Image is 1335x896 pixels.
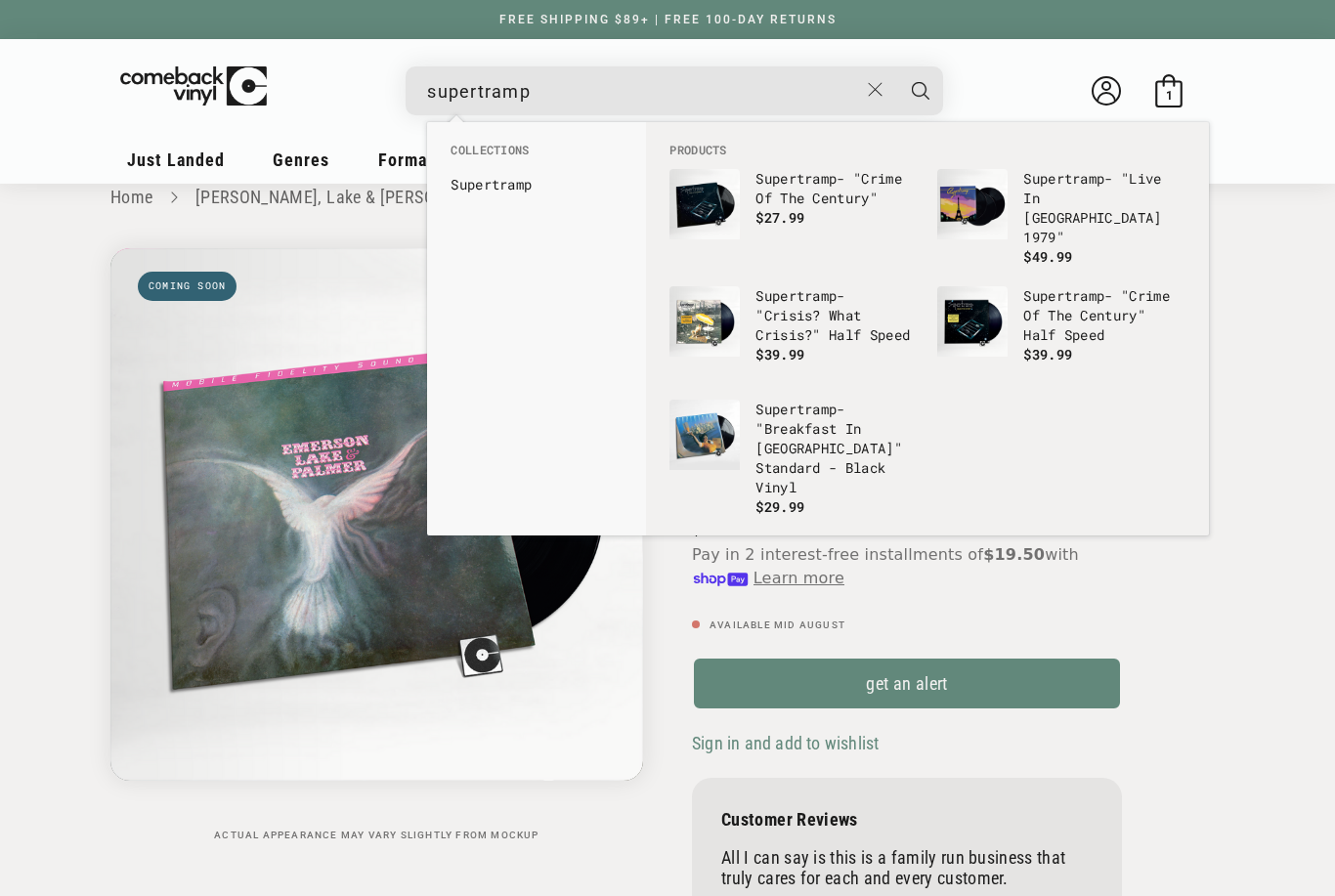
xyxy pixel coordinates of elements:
[1023,286,1104,305] b: Supertramp
[110,830,643,841] p: Actual appearance may vary slightly from mockup
[937,169,1185,267] a: Supertramp - "Live In Paris 1979" Supertramp- "Live In [GEOGRAPHIC_DATA] 1979" $49.99
[110,184,1225,212] nav: breadcrumbs
[755,169,837,188] b: Supertramp
[755,286,837,305] b: Supertramp
[1023,169,1185,247] p: - "Live In [GEOGRAPHIC_DATA] 1979"
[937,169,1008,239] img: Supertramp - "Live In Paris 1979"
[721,847,1093,888] p: All I can say is this is a family run business that truly cares for each and every customer.
[669,169,740,239] img: Supertramp - "Crime Of The Century"
[669,169,918,263] a: Supertramp - "Crime Of The Century" Supertramp- "Crime Of The Century" $27.99
[1023,169,1104,188] b: Supertramp
[1023,345,1072,363] span: $39.99
[927,277,1195,390] li: products: Supertramp - "Crime Of The Century" Half Speed
[1023,247,1072,266] span: $49.99
[669,286,918,380] a: Supertramp - "Crisis? What Crisis?" Half Speed Supertramp- "Crisis? What Crisis?" Half Speed $39.99
[110,187,152,207] a: Home
[273,149,329,170] span: Genres
[755,169,918,208] p: - "Crime Of The Century"
[858,68,894,111] button: Close
[127,149,225,170] span: Just Landed
[692,657,1122,710] a: get an alert
[427,122,646,210] div: Collections
[896,66,945,115] button: Search
[660,142,1195,159] li: Products
[669,286,740,357] img: Supertramp - "Crisis? What Crisis?" Half Speed
[669,400,740,470] img: Supertramp - "Breakfast In America" Standard - Black Vinyl
[721,809,1093,830] p: Customer Reviews
[937,286,1008,357] img: Supertramp - "Crime Of The Century" Half Speed
[692,732,884,754] button: Sign in and add to wishlist
[669,400,918,517] a: Supertramp - "Breakfast In America" Standard - Black Vinyl Supertramp- "Breakfast In [GEOGRAPHIC_...
[441,142,632,169] li: Collections
[480,13,856,26] a: FREE SHIPPING $89+ | FREE 100-DAY RETURNS
[110,248,643,841] media-gallery: Gallery Viewer
[692,733,879,753] span: Sign in and add to wishlist
[660,390,927,527] li: products: Supertramp - "Breakfast In America" Standard - Black Vinyl
[441,169,632,200] li: collections: Supertramp
[755,400,918,497] p: - "Breakfast In [GEOGRAPHIC_DATA]" Standard - Black Vinyl
[406,66,943,115] div: Search
[378,149,443,170] span: Formats
[660,277,927,390] li: products: Supertramp - "Crisis? What Crisis?" Half Speed
[1023,286,1185,345] p: - "Crime Of The Century" Half Speed
[646,122,1209,535] div: Products
[451,175,532,193] b: Supertramp
[660,159,927,273] li: products: Supertramp - "Crime Of The Century"
[755,208,804,227] span: $27.99
[755,286,918,345] p: - "Crisis? What Crisis?" Half Speed
[195,187,877,207] a: [PERSON_NAME], Lake & [PERSON_NAME] - "[PERSON_NAME], Lake & [PERSON_NAME]" MoFi
[1166,88,1173,103] span: 1
[937,286,1185,380] a: Supertramp - "Crime Of The Century" Half Speed Supertramp- "Crime Of The Century" Half Speed $39.99
[138,272,237,301] span: Coming soon
[755,497,804,516] span: $29.99
[755,400,837,418] b: Supertramp
[710,619,845,630] span: Available Mid August
[427,71,858,111] input: When autocomplete results are available use up and down arrows to review and enter to select
[755,345,804,363] span: $39.99
[451,175,623,194] a: Supertramp
[927,159,1195,277] li: products: Supertramp - "Live In Paris 1979"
